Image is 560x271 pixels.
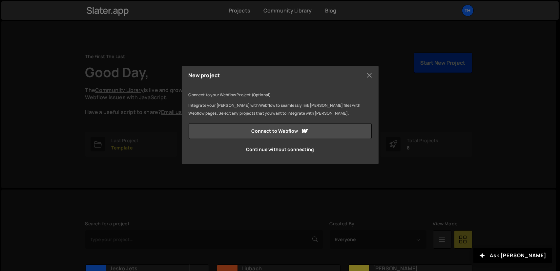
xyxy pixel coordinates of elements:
p: Connect to your Webflow Project (Optional) [189,91,372,99]
p: Integrate your [PERSON_NAME] with Webflow to seamlessly link [PERSON_NAME] files with Webflow pag... [189,102,372,117]
button: Close [364,70,374,80]
a: Connect to Webflow [189,123,372,139]
button: Ask [PERSON_NAME] [473,248,552,263]
a: Continue without connecting [189,142,372,157]
h5: New project [189,73,220,78]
